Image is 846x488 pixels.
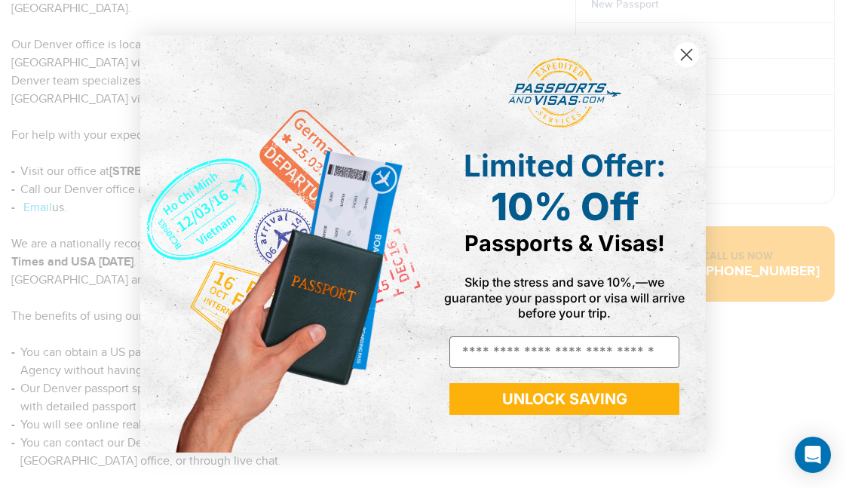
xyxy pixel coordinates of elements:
[140,35,423,453] img: de9cda0d-0715-46ca-9a25-073762a91ba7.png
[464,230,665,256] span: Passports & Visas!
[444,275,685,320] span: Skip the stress and save 10%,—we guarantee your passport or visa will arrive before your trip.
[491,184,639,229] span: 10% Off
[464,147,666,184] span: Limited Offer:
[449,383,679,415] button: UNLOCK SAVING
[795,437,831,473] div: Open Intercom Messenger
[673,41,700,68] button: Close dialog
[508,58,621,129] img: passports and visas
